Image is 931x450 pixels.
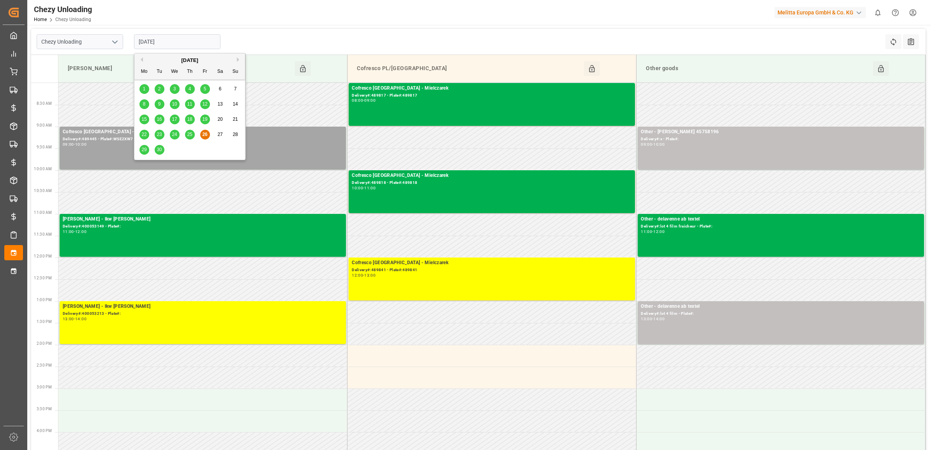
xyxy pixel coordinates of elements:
button: show 0 new notifications [869,4,887,21]
span: 3:30 PM [37,407,52,411]
span: 3:00 PM [37,385,52,389]
div: Sa [215,67,225,77]
div: Choose Sunday, September 7th, 2025 [231,84,240,94]
div: Other - delavenne ab textel [641,215,921,223]
span: 17 [172,116,177,122]
div: 13:00 [364,274,376,277]
button: open menu [109,36,120,48]
span: 2:30 PM [37,363,52,367]
div: Fr [200,67,210,77]
div: Other - [PERSON_NAME] 45758196 [641,128,921,136]
span: 12:00 PM [34,254,52,258]
div: Melitta Europa GmbH & Co. KG [774,7,866,18]
div: Choose Tuesday, September 16th, 2025 [155,115,164,124]
div: Delivery#:lot 4 film fraicheur - Plate#: [641,223,921,230]
div: Choose Thursday, September 18th, 2025 [185,115,195,124]
div: Choose Thursday, September 25th, 2025 [185,130,195,139]
div: Choose Monday, September 15th, 2025 [139,115,149,124]
div: - [363,99,364,102]
span: 2 [158,86,161,92]
div: Choose Wednesday, September 10th, 2025 [170,99,180,109]
div: - [652,230,653,233]
span: 10 [172,101,177,107]
div: 11:00 [641,230,652,233]
div: Th [185,67,195,77]
div: Chezy Unloading [34,4,92,15]
div: 11:00 [63,230,74,233]
span: 11:30 AM [34,232,52,236]
div: - [652,143,653,146]
div: 12:00 [653,230,665,233]
div: Choose Friday, September 5th, 2025 [200,84,210,94]
div: - [74,230,75,233]
div: Other goods [643,61,873,76]
div: 12:00 [352,274,363,277]
span: 19 [202,116,207,122]
div: Choose Monday, September 1st, 2025 [139,84,149,94]
div: Tu [155,67,164,77]
div: Delivery#:489817 - Plate#:489817 [352,92,632,99]
div: 09:00 [641,143,652,146]
span: 18 [187,116,192,122]
div: Choose Sunday, September 14th, 2025 [231,99,240,109]
span: 15 [141,116,146,122]
div: Cofresco PL/[GEOGRAPHIC_DATA] [354,61,584,76]
span: 29 [141,147,146,152]
span: 9:00 AM [37,123,52,127]
div: 10:00 [75,143,86,146]
span: 2:00 PM [37,341,52,346]
div: Choose Sunday, September 21st, 2025 [231,115,240,124]
a: Home [34,17,47,22]
span: 21 [233,116,238,122]
span: 10:00 AM [34,167,52,171]
span: 24 [172,132,177,137]
div: We [170,67,180,77]
input: DD.MM.YYYY [134,34,220,49]
div: 14:00 [75,317,86,321]
div: Choose Monday, September 22nd, 2025 [139,130,149,139]
span: 11:00 AM [34,210,52,215]
div: - [74,143,75,146]
span: 5 [204,86,206,92]
div: 10:00 [653,143,665,146]
div: Choose Wednesday, September 3rd, 2025 [170,84,180,94]
div: Choose Tuesday, September 2nd, 2025 [155,84,164,94]
div: Cofresco [GEOGRAPHIC_DATA] - Mielczarek [352,259,632,267]
span: 4:00 PM [37,429,52,433]
span: 26 [202,132,207,137]
div: [PERSON_NAME] - lkw [PERSON_NAME] [63,303,343,311]
div: Choose Saturday, September 13th, 2025 [215,99,225,109]
div: Choose Friday, September 19th, 2025 [200,115,210,124]
div: Choose Monday, September 29th, 2025 [139,145,149,155]
span: 22 [141,132,146,137]
div: Choose Wednesday, September 24th, 2025 [170,130,180,139]
div: Choose Wednesday, September 17th, 2025 [170,115,180,124]
span: 30 [157,147,162,152]
div: Choose Tuesday, September 9th, 2025 [155,99,164,109]
span: 12:30 PM [34,276,52,280]
div: Choose Saturday, September 27th, 2025 [215,130,225,139]
div: Choose Thursday, September 11th, 2025 [185,99,195,109]
div: Choose Saturday, September 6th, 2025 [215,84,225,94]
div: 13:00 [641,317,652,321]
span: 6 [219,86,222,92]
div: - [652,317,653,321]
div: Delivery#:x - Plate#: [641,136,921,143]
span: 13 [217,101,222,107]
span: 14 [233,101,238,107]
span: 1 [143,86,146,92]
div: Choose Tuesday, September 30th, 2025 [155,145,164,155]
div: Delivery#:400053213 - Plate#: [63,311,343,317]
button: Next Month [237,57,242,62]
div: 09:00 [364,99,376,102]
span: 1:30 PM [37,319,52,324]
div: Cofresco [GEOGRAPHIC_DATA] - Mielczarek [352,172,632,180]
div: Delivery#:489445 - Plate#:WSE2XW7 [63,136,343,143]
span: 3 [173,86,176,92]
div: 13:00 [63,317,74,321]
div: Delivery#:489818 - Plate#:489818 [352,180,632,186]
div: Cofresco [GEOGRAPHIC_DATA] - EVEREST LOGISTICS SP. Z O. O. [63,128,343,136]
span: 16 [157,116,162,122]
span: 20 [217,116,222,122]
div: Choose Sunday, September 28th, 2025 [231,130,240,139]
